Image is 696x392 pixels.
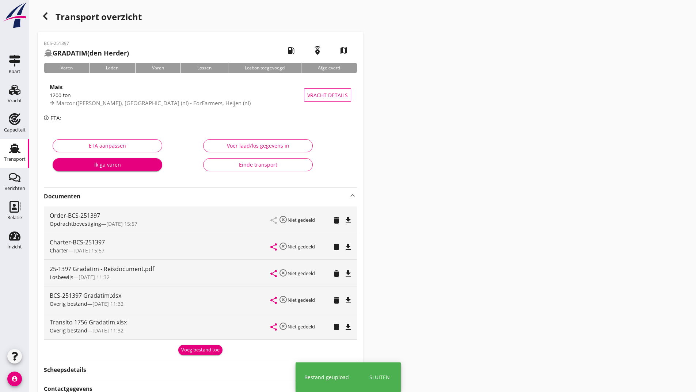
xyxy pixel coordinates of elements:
[288,323,315,330] small: Niet gedeeld
[44,366,86,374] strong: Scheepsdetails
[209,142,307,149] div: Voer laad/los gegevens in
[50,91,304,99] div: 1200 ton
[50,300,87,307] span: Overig bestand
[1,2,28,29] img: logo-small.a267ee39.svg
[307,40,328,61] i: emergency_share
[334,40,354,61] i: map
[53,49,87,57] strong: GRADATIM
[203,139,313,152] button: Voer laad/los gegevens in
[332,243,341,251] i: delete
[348,191,357,200] i: keyboard_arrow_up
[269,243,278,251] i: share
[209,161,307,168] div: Einde transport
[58,161,156,168] div: Ik ga varen
[50,247,68,254] span: Charter
[269,296,278,305] i: share
[50,274,73,281] span: Losbewijs
[279,215,288,224] i: highlight_off
[92,300,123,307] span: [DATE] 11:32
[228,63,301,73] div: Losbon toegevoegd
[4,186,25,191] div: Berichten
[50,300,271,308] div: —
[288,217,315,223] small: Niet gedeeld
[50,220,101,227] span: Opdrachtbevestiging
[44,48,129,58] h2: (den Herder)
[59,142,156,149] div: ETA aanpassen
[344,323,353,331] i: file_download
[50,220,271,228] div: —
[8,98,22,103] div: Vracht
[44,40,129,47] p: BCS-251397
[279,322,288,331] i: highlight_off
[44,79,357,111] a: Mais1200 tonMarcor ([PERSON_NAME]), [GEOGRAPHIC_DATA] (nl) - ForFarmers, Heijen (nl)Vracht details
[50,247,271,254] div: —
[50,327,271,334] div: —
[332,296,341,305] i: delete
[9,69,20,74] div: Kaart
[367,371,392,383] button: Sluiten
[178,345,223,355] button: Voeg bestand toe
[203,158,313,171] button: Einde transport
[288,270,315,277] small: Niet gedeeld
[301,63,357,73] div: Afgeleverd
[56,99,251,107] span: Marcor ([PERSON_NAME]), [GEOGRAPHIC_DATA] (nl) - ForFarmers, Heijen (nl)
[50,211,271,220] div: Order-BCS-251397
[135,63,180,73] div: Varen
[7,215,22,220] div: Relatie
[53,158,162,171] button: Ik ga varen
[50,238,271,247] div: Charter-BCS-251397
[279,295,288,304] i: highlight_off
[50,114,61,122] span: ETA:
[106,220,137,227] span: [DATE] 15:57
[344,296,353,305] i: file_download
[279,242,288,251] i: highlight_off
[89,63,135,73] div: Laden
[50,291,271,300] div: BCS-251397 Gradatim.xlsx
[50,273,271,281] div: —
[332,216,341,225] i: delete
[269,323,278,331] i: share
[92,327,123,334] span: [DATE] 11:32
[332,269,341,278] i: delete
[73,247,104,254] span: [DATE] 15:57
[307,91,348,99] span: Vracht details
[281,40,301,61] i: local_gas_station
[7,244,22,249] div: Inzicht
[50,318,271,327] div: Transito 1756 Gradatim.xlsx
[369,373,390,381] div: Sluiten
[288,243,315,250] small: Niet gedeeld
[288,297,315,303] small: Niet gedeeld
[7,372,22,386] i: account_circle
[53,139,162,152] button: ETA aanpassen
[79,274,110,281] span: [DATE] 11:32
[344,243,353,251] i: file_download
[304,88,351,102] button: Vracht details
[38,9,363,26] div: Transport overzicht
[50,83,62,91] strong: Mais
[50,327,87,334] span: Overig bestand
[44,192,348,201] strong: Documenten
[4,157,26,161] div: Transport
[269,269,278,278] i: share
[279,269,288,277] i: highlight_off
[332,323,341,331] i: delete
[44,63,89,73] div: Varen
[4,128,26,132] div: Capaciteit
[344,269,353,278] i: file_download
[50,264,271,273] div: 25-1397 Gradatim - Reisdocument.pdf
[180,63,228,73] div: Lossen
[344,216,353,225] i: file_download
[304,373,349,381] div: Bestand geüpload
[181,346,220,354] div: Voeg bestand toe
